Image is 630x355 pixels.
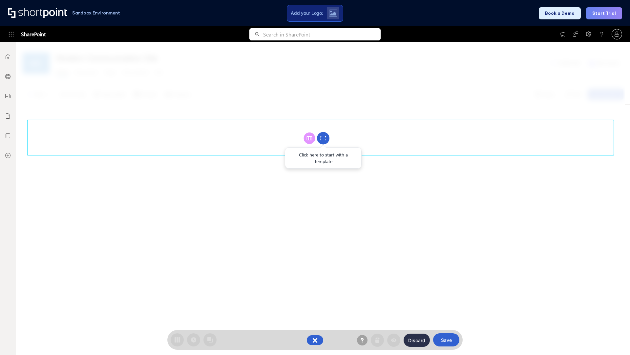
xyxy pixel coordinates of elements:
[539,7,581,19] button: Book a Demo
[291,10,323,16] span: Add your Logo:
[263,28,381,40] input: Search in SharePoint
[21,26,46,42] span: SharePoint
[329,10,337,17] img: Upload logo
[404,334,430,347] button: Discard
[586,7,622,19] button: Start Trial
[433,333,459,346] button: Save
[72,11,120,15] h1: Sandbox Environment
[597,323,630,355] iframe: Chat Widget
